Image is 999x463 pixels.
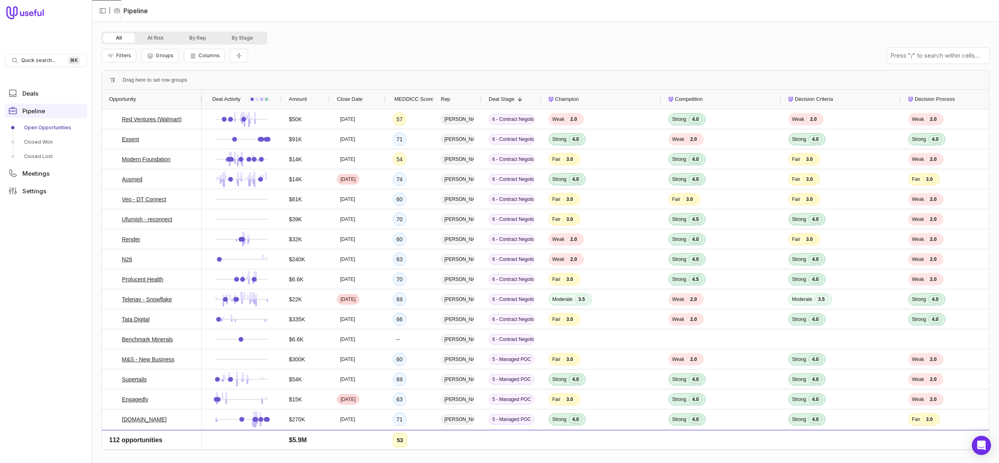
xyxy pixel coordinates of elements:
span: [PERSON_NAME] [441,374,474,385]
span: 4.0 [808,395,822,403]
span: 2.0 [926,155,940,163]
span: 2.0 [926,255,940,263]
span: 3.0 [803,155,816,163]
span: 6 - Contract Negotiation [489,294,534,305]
span: $270K [289,415,305,424]
span: 6 - Contract Negotiation [489,214,534,224]
span: $91K [289,134,302,144]
span: Weak [912,356,924,363]
span: 4.0 [928,315,942,323]
span: Decision Criteria [795,94,833,104]
span: 6 - Contract Negotiation [489,194,534,204]
time: [DATE] [340,236,355,243]
span: Strong [792,376,806,383]
span: 5 - Managed POC [489,394,534,405]
span: 5 - Managed POC [489,354,534,365]
span: Weak [792,116,804,122]
span: 2.0 [926,115,940,123]
span: 3.0 [563,395,577,403]
span: Strong [792,216,806,222]
span: Strong [552,416,566,423]
span: Fair [552,276,561,283]
span: Weak [672,136,684,142]
span: Opportunity [109,94,136,104]
span: 6 - Contract Negotiation [489,334,534,345]
span: [PERSON_NAME] [441,354,474,365]
span: 6 - Contract Negotiation [489,234,534,245]
span: Strong [672,396,686,403]
span: 3.0 [563,435,577,443]
span: 3.0 [563,155,577,163]
div: 63 [393,253,406,266]
span: 2.0 [687,435,700,443]
span: Quick search... [21,57,56,64]
button: At Risk [135,33,177,43]
span: Fair [792,196,800,202]
span: $50K [289,114,302,124]
span: Fair [672,196,681,202]
div: 60 [393,353,406,366]
span: Close Date [337,94,362,104]
div: 60 [393,233,406,246]
span: 6 - Contract Negotiation [489,274,534,285]
span: Strong [792,316,806,323]
span: 2.0 [926,235,940,243]
a: Telenav - Snowflake [122,295,172,304]
div: Open Intercom Messenger [972,436,991,455]
span: 4.0 [808,255,822,263]
span: 6 - Contract Negotiation [489,134,534,144]
time: [DATE] [340,376,355,383]
div: 54 [393,152,406,166]
time: [DATE] [340,356,355,363]
span: [PERSON_NAME] [441,154,474,164]
span: 3.5 [815,295,828,303]
div: 74 [393,172,406,186]
a: Closed Lost [5,150,87,163]
time: [DATE] [340,196,355,202]
span: Strong [792,276,806,283]
div: Decision Criteria [788,90,894,109]
span: [PERSON_NAME] [441,314,474,325]
a: Tata Digital [122,315,149,324]
span: 4.5 [689,215,702,223]
span: [PERSON_NAME] [441,434,474,445]
a: Render [122,235,140,244]
span: Strong [672,416,686,423]
span: 4.0 [569,375,582,383]
span: [PERSON_NAME] [441,394,474,405]
span: Strong [672,256,686,263]
span: 4.0 [689,415,702,423]
span: Weak [552,116,564,122]
span: 4.0 [689,395,702,403]
span: Fair [912,416,920,423]
button: Collapse sidebar [97,5,109,17]
span: [PERSON_NAME] [441,134,474,144]
span: Filters [116,52,131,58]
span: Strong [552,136,566,142]
span: $14K [289,154,302,164]
time: [DATE] [340,396,356,403]
span: 3.0 [563,195,577,203]
span: MEDDICC Score [394,94,434,104]
span: [PERSON_NAME] [441,294,474,305]
span: 3.0 [563,355,577,363]
a: Ausmed [122,174,142,184]
a: Prolucent Health [122,275,163,284]
button: All [103,33,135,43]
time: [DATE] [340,316,355,323]
div: MEDDICC Score [393,90,426,109]
div: 57 [393,112,406,126]
span: Fair [552,196,561,202]
span: 2.0 [567,115,580,123]
span: $6.6K [289,275,304,284]
span: Deal Activity [212,94,241,104]
span: Fair [552,216,561,222]
button: Group Pipeline [141,49,179,62]
div: 69 [393,373,406,386]
span: $22K [289,295,302,304]
a: [DOMAIN_NAME] [122,415,167,424]
span: Weak [912,436,924,443]
span: 6 - Contract Negotiation [489,314,534,325]
span: Fair [792,436,800,443]
span: Weak [672,316,684,323]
